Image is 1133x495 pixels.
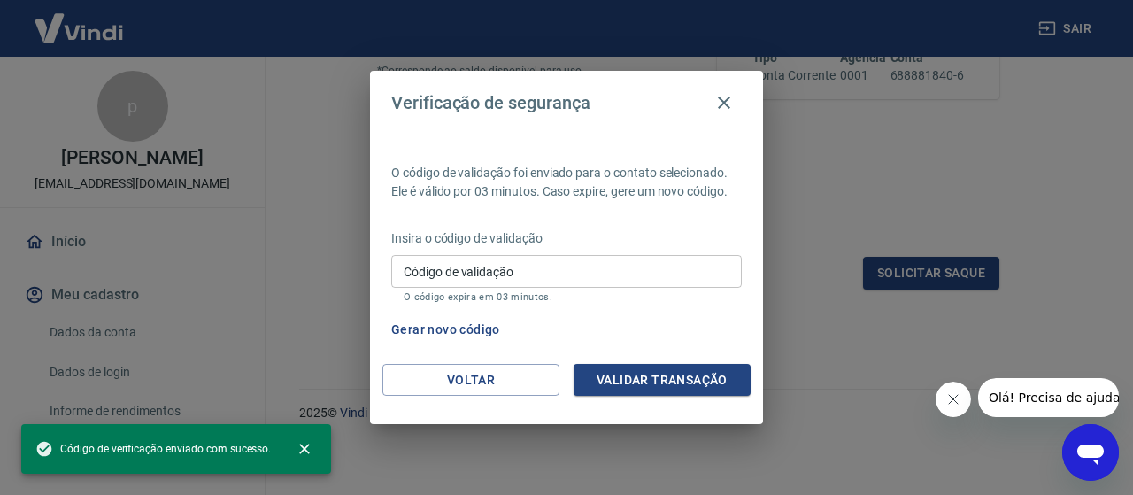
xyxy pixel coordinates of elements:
[978,378,1119,417] iframe: Mensagem da empresa
[382,364,559,397] button: Voltar
[404,291,729,303] p: O código expira em 03 minutos.
[35,440,271,458] span: Código de verificação enviado com sucesso.
[11,12,149,27] span: Olá! Precisa de ajuda?
[574,364,751,397] button: Validar transação
[391,92,590,113] h4: Verificação de segurança
[384,313,507,346] button: Gerar novo código
[391,164,742,201] p: O código de validação foi enviado para o contato selecionado. Ele é válido por 03 minutos. Caso e...
[285,429,324,468] button: close
[936,382,971,417] iframe: Fechar mensagem
[391,229,742,248] p: Insira o código de validação
[1062,424,1119,481] iframe: Botão para abrir a janela de mensagens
